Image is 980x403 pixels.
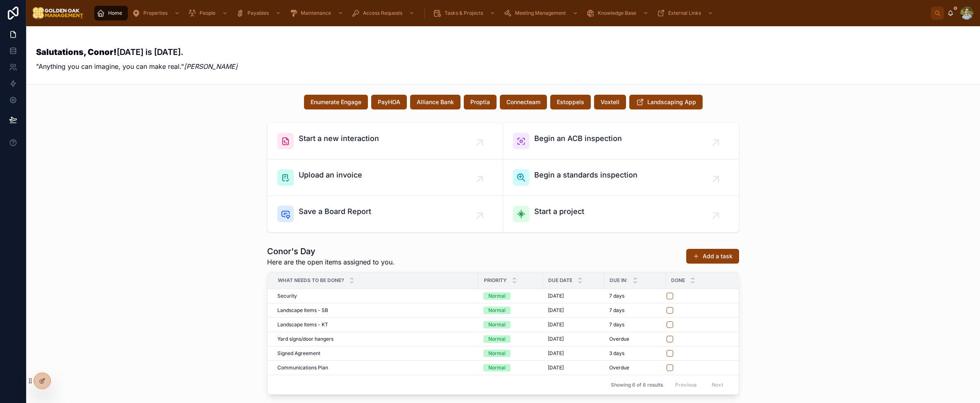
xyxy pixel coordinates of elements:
[277,321,328,328] span: Landscape Items - KT
[488,364,506,371] div: Normal
[557,98,584,106] span: Estoppels
[90,4,931,22] div: scrollable content
[534,169,637,181] span: Begin a standards inspection
[483,307,538,314] a: Normal
[609,307,624,314] span: 7 days
[548,336,564,342] span: [DATE]
[610,277,628,284] span: Due in:
[287,6,347,20] a: Maintenance
[548,364,564,371] span: [DATE]
[483,335,538,343] a: Normal
[609,350,661,357] a: 3 days
[686,249,739,264] button: Add a task
[483,350,538,357] a: Normal
[36,47,117,57] strong: Salutations, Conor!
[464,95,497,109] button: Proptia
[548,293,564,299] span: [DATE]
[488,350,506,357] div: Normal
[277,293,474,299] a: Security
[488,307,506,314] div: Normal
[609,307,661,314] a: 7 days
[268,123,503,159] a: Start a new interaction
[143,10,168,16] span: Properties
[609,364,629,371] span: Overdue
[301,10,331,16] span: Maintenance
[584,6,653,20] a: Knowledge Base
[410,95,461,109] button: Alliance Bank
[594,95,626,109] button: Voxtell
[299,206,371,217] span: Save a Board Report
[598,10,636,16] span: Knowledge Base
[36,46,238,58] h3: [DATE] is [DATE].
[417,98,454,106] span: Alliance Bank
[304,95,368,109] button: Enumerate Engage
[277,350,474,357] a: Signed Agreement
[277,336,333,342] span: Yard signs/door hangers
[278,277,344,284] span: What needs to be done?
[94,6,128,20] a: Home
[503,159,739,196] a: Begin a standards inspection
[267,257,395,267] span: Here are the open items assigned to you.
[129,6,184,20] a: Properties
[503,196,739,232] a: Start a project
[267,246,395,257] h1: Conor's Day
[277,293,297,299] span: Security
[186,6,232,20] a: People
[601,98,619,106] span: Voxtell
[534,133,622,144] span: Begin an ACB inspection
[234,6,285,20] a: Payables
[484,277,507,284] span: Priority
[247,10,269,16] span: Payables
[488,321,506,328] div: Normal
[184,62,238,71] em: [PERSON_NAME]
[277,364,328,371] span: Communications Plan
[548,321,599,328] a: [DATE]
[647,98,696,106] span: Landscaping App
[548,307,564,314] span: [DATE]
[548,321,564,328] span: [DATE]
[268,196,503,232] a: Save a Board Report
[609,293,661,299] a: 7 days
[671,277,685,284] span: Done
[277,307,474,314] a: Landscape Items - SB
[506,98,540,106] span: Connecteam
[515,10,566,16] span: Meeting Management
[654,6,717,20] a: External Links
[548,307,599,314] a: [DATE]
[534,206,584,217] span: Start a project
[277,321,474,328] a: Landscape Items - KT
[483,292,538,300] a: Normal
[503,123,739,159] a: Begin an ACB inspection
[548,364,599,371] a: [DATE]
[501,6,582,20] a: Meeting Management
[609,293,624,299] span: 7 days
[548,336,599,342] a: [DATE]
[548,350,564,357] span: [DATE]
[277,336,474,342] a: Yard signs/door hangers
[483,364,538,371] a: Normal
[609,321,661,328] a: 7 days
[609,350,624,357] span: 3 days
[550,95,591,109] button: Estoppels
[108,10,122,16] span: Home
[488,292,506,300] div: Normal
[445,10,483,16] span: Tasks & Projects
[629,95,703,109] button: Landscaping App
[609,321,624,328] span: 7 days
[431,6,499,20] a: Tasks & Projects
[548,277,572,284] span: Due date
[611,382,663,388] span: Showing 6 of 6 results
[299,133,379,144] span: Start a new interaction
[36,61,238,71] p: "Anything you can imagine, you can make real."
[470,98,490,106] span: Proptia
[609,364,661,371] a: Overdue
[311,98,361,106] span: Enumerate Engage
[299,169,362,181] span: Upload an invoice
[483,321,538,328] a: Normal
[277,307,328,314] span: Landscape Items - SB
[349,6,419,20] a: Access Requests
[609,336,661,342] a: Overdue
[609,336,629,342] span: Overdue
[371,95,407,109] button: PayHOA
